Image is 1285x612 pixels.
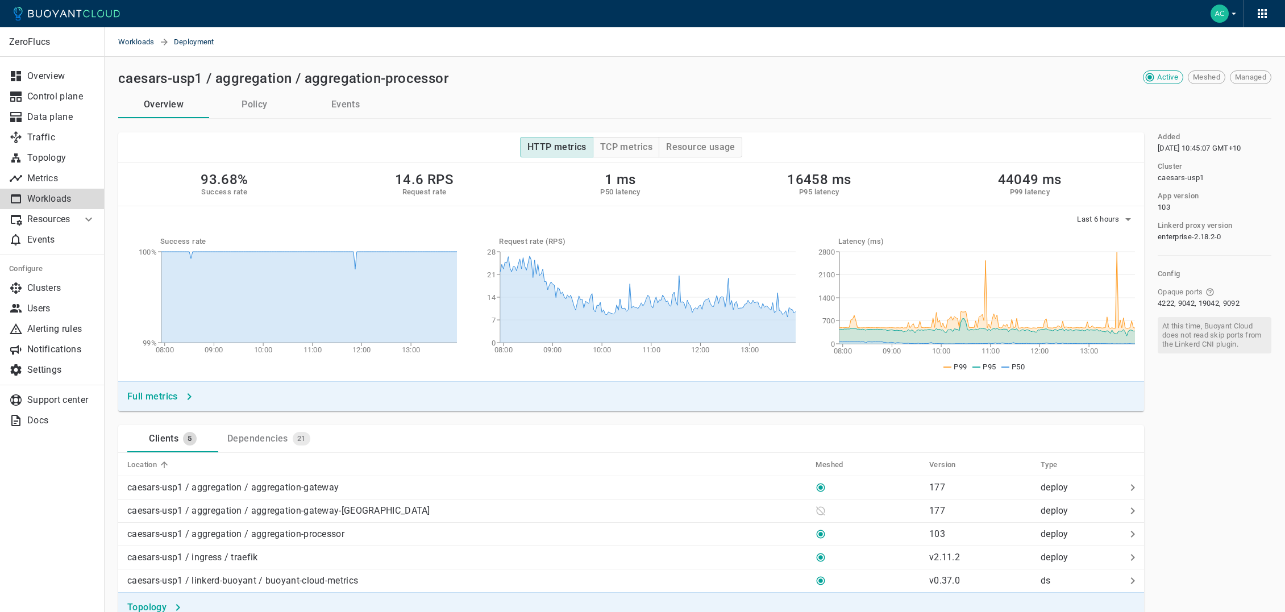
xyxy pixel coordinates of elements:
[127,425,218,452] a: Clients5
[160,237,457,246] h5: Success rate
[929,460,971,470] span: Version
[600,172,640,188] h2: 1 ms
[659,137,742,157] button: Resource usage
[692,345,710,354] tspan: 12:00
[27,214,73,225] p: Resources
[520,137,593,157] button: HTTP metrics
[830,340,834,348] tspan: 0
[488,293,496,302] tspan: 14
[183,434,196,443] span: 5
[488,248,496,256] tspan: 28
[527,141,587,153] h4: HTTP metrics
[402,345,421,354] tspan: 13:00
[1158,288,1203,297] span: Opaque ports
[127,528,344,540] p: caesars-usp1 / aggregation / aggregation-processor
[1158,317,1271,353] span: At this time, Buoyant Cloud does not read skip ports from the Linkerd CNI plugin.
[1230,73,1271,82] span: Managed
[1205,288,1215,297] svg: Ports that skip Linkerd protocol detection
[1041,460,1058,469] h5: Type
[27,323,95,335] p: Alerting rules
[1030,347,1049,355] tspan: 12:00
[929,575,960,586] p: v0.37.0
[27,152,95,164] p: Topology
[201,172,248,188] h2: 93.68%
[127,575,358,586] p: caesars-usp1 / linkerd-buoyant / buoyant-cloud-metrics
[494,345,513,354] tspan: 08:00
[544,345,563,354] tspan: 09:00
[1041,505,1121,517] p: deploy
[127,482,339,493] p: caesars-usp1 / aggregation / aggregation-gateway
[822,317,835,325] tspan: 700
[492,339,496,347] tspan: 0
[27,344,95,355] p: Notifications
[27,132,95,143] p: Traffic
[818,294,834,302] tspan: 1400
[1188,73,1225,82] span: Meshed
[254,345,273,354] tspan: 10:00
[144,428,178,444] div: Clients
[600,188,640,197] h5: P50 latency
[118,91,209,118] a: Overview
[300,91,391,118] button: Events
[27,303,95,314] p: Users
[1041,482,1121,493] p: deploy
[127,505,430,517] p: caesars-usp1 / aggregation / aggregation-gateway-[GEOGRAPHIC_DATA]
[27,394,95,406] p: Support center
[27,282,95,294] p: Clusters
[838,237,1135,246] h5: Latency (ms)
[929,505,945,516] p: 177
[127,460,157,469] h5: Location
[303,345,322,354] tspan: 11:00
[929,460,956,469] h5: Version
[492,316,496,324] tspan: 7
[818,248,834,256] tspan: 2800
[27,364,95,376] p: Settings
[205,345,223,354] tspan: 09:00
[27,70,95,82] p: Overview
[1158,191,1199,201] h5: App version
[593,137,659,157] button: TCP metrics
[1080,347,1099,355] tspan: 13:00
[127,391,178,402] h4: Full metrics
[1211,5,1229,23] img: Accounts Payable
[932,347,951,355] tspan: 10:00
[118,27,159,57] a: Workloads
[1041,575,1121,586] p: ds
[223,428,288,444] div: Dependencies
[816,460,858,470] span: Meshed
[642,345,661,354] tspan: 11:00
[981,347,1000,355] tspan: 11:00
[27,91,95,102] p: Control plane
[201,188,248,197] h5: Success rate
[1041,528,1121,540] p: deploy
[139,248,157,256] tspan: 100%
[293,434,310,443] span: 21
[1158,132,1180,141] h5: Added
[123,386,198,407] button: Full metrics
[27,111,95,123] p: Data plane
[593,345,612,354] tspan: 10:00
[998,172,1062,188] h2: 44049 ms
[395,172,454,188] h2: 14.6 RPS
[983,363,996,371] span: P95
[787,172,851,188] h2: 16458 ms
[1077,215,1121,224] span: Last 6 hours
[1077,211,1135,228] button: Last 6 hours
[9,36,95,48] p: ZeroFlucs
[883,347,901,355] tspan: 09:00
[816,460,843,469] h5: Meshed
[1153,73,1183,82] span: Active
[1012,363,1025,371] span: P50
[352,345,371,354] tspan: 12:00
[174,27,228,57] span: Deployment
[395,188,454,197] h5: Request rate
[787,188,851,197] h5: P95 latency
[1158,221,1232,230] h5: Linkerd proxy version
[929,552,960,563] p: v2.11.2
[499,237,796,246] h5: Request rate (RPS)
[1158,162,1183,171] h5: Cluster
[929,528,945,539] p: 103
[209,91,300,118] button: Policy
